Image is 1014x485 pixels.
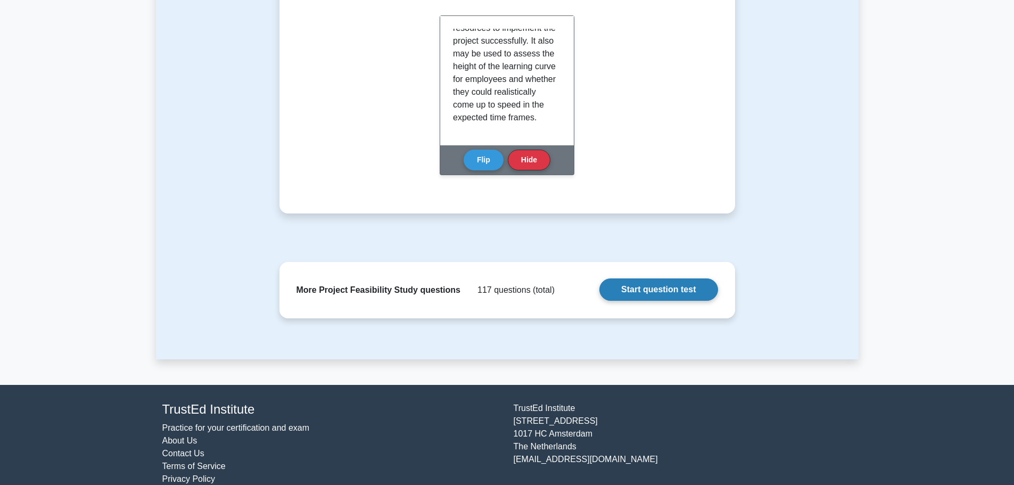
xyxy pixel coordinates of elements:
[508,150,550,170] button: Hide
[162,462,226,471] a: Terms of Service
[162,436,197,445] a: About Us
[464,150,504,170] button: Flip
[162,474,216,483] a: Privacy Policy
[162,449,204,458] a: Contact Us
[599,278,718,301] a: Start question test
[162,402,501,417] h4: TrustEd Institute
[296,284,461,297] div: More Project Feasibility Study questions
[162,423,310,432] a: Practice for your certification and exam
[473,284,555,297] div: 117 questions (total)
